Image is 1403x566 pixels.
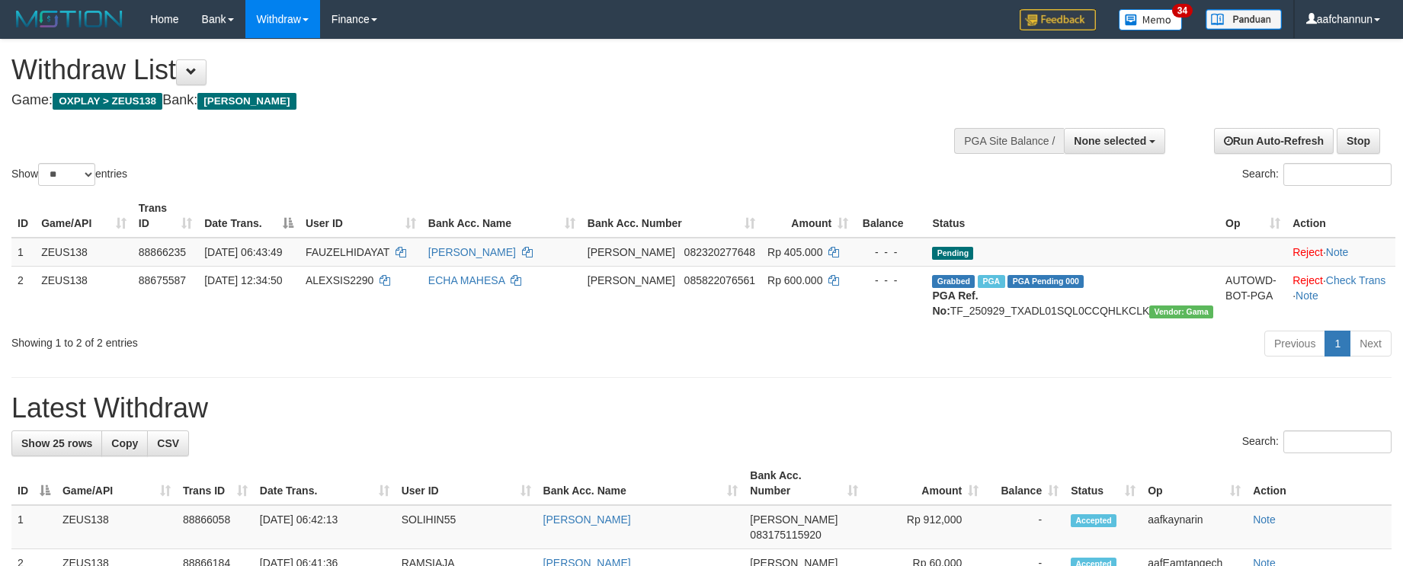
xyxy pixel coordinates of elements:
td: · · [1286,266,1395,325]
span: [PERSON_NAME] [588,246,675,258]
a: CSV [147,430,189,456]
label: Show entries [11,163,127,186]
span: 34 [1172,4,1193,18]
span: Accepted [1071,514,1116,527]
button: None selected [1064,128,1165,154]
a: Copy [101,430,148,456]
td: Rp 912,000 [864,505,985,549]
th: Trans ID: activate to sort column ascending [133,194,198,238]
td: · [1286,238,1395,267]
a: Note [1326,246,1349,258]
th: Status: activate to sort column ascending [1065,462,1142,505]
th: Bank Acc. Number: activate to sort column ascending [581,194,761,238]
th: Amount: activate to sort column ascending [864,462,985,505]
a: Note [1296,289,1318,302]
span: Show 25 rows [21,437,92,449]
a: Stop [1337,128,1380,154]
span: OXPLAY > ZEUS138 [53,93,162,110]
a: Check Trans [1326,274,1386,286]
span: Copy 082320277648 to clipboard [684,246,755,258]
div: PGA Site Balance / [954,128,1064,154]
td: ZEUS138 [56,505,177,549]
span: FAUZELHIDAYAT [306,246,389,258]
label: Search: [1242,163,1392,186]
a: ECHA MAHESA [428,274,505,286]
span: Copy 083175115920 to clipboard [750,529,821,541]
th: Bank Acc. Number: activate to sort column ascending [744,462,864,505]
td: - [985,505,1065,549]
span: 88866235 [139,246,186,258]
th: User ID: activate to sort column ascending [299,194,422,238]
a: Reject [1292,274,1323,286]
td: aafkaynarin [1142,505,1247,549]
div: Showing 1 to 2 of 2 entries [11,329,573,350]
img: Button%20Memo.svg [1119,9,1183,30]
td: TF_250929_TXADL01SQL0CCQHLKCLK [926,266,1219,325]
img: panduan.png [1206,9,1282,30]
b: PGA Ref. No: [932,289,978,317]
img: MOTION_logo.png [11,8,127,30]
a: Show 25 rows [11,430,102,456]
span: Pending [932,247,973,260]
th: Action [1247,462,1392,505]
th: ID [11,194,35,238]
input: Search: [1283,163,1392,186]
div: - - - [860,245,920,260]
span: [PERSON_NAME] [750,513,838,526]
span: [DATE] 12:34:50 [204,274,282,286]
a: 1 [1325,331,1350,357]
label: Search: [1242,430,1392,453]
h4: Game: Bank: [11,93,920,108]
td: 1 [11,505,56,549]
td: SOLIHIN55 [396,505,537,549]
span: None selected [1074,135,1146,147]
th: Amount: activate to sort column ascending [761,194,854,238]
span: Grabbed [932,275,975,288]
h1: Latest Withdraw [11,393,1392,424]
div: - - - [860,273,920,288]
span: [PERSON_NAME] [197,93,296,110]
img: Feedback.jpg [1020,9,1096,30]
span: Copy 085822076561 to clipboard [684,274,755,286]
input: Search: [1283,430,1392,453]
span: CSV [157,437,179,449]
td: ZEUS138 [35,238,133,267]
td: 1 [11,238,35,267]
th: Status [926,194,1219,238]
a: [PERSON_NAME] [543,513,631,526]
th: Game/API: activate to sort column ascending [56,462,177,505]
h1: Withdraw List [11,55,920,85]
td: 88866058 [177,505,254,549]
a: [PERSON_NAME] [428,246,516,258]
span: ALEXSIS2290 [306,274,374,286]
select: Showentries [38,163,95,186]
span: Rp 600.000 [767,274,822,286]
th: Date Trans.: activate to sort column descending [198,194,299,238]
th: ID: activate to sort column descending [11,462,56,505]
span: Copy [111,437,138,449]
span: 88675587 [139,274,186,286]
a: Next [1350,331,1392,357]
th: Bank Acc. Name: activate to sort column ascending [422,194,581,238]
th: Op: activate to sort column ascending [1219,194,1286,238]
span: [DATE] 06:43:49 [204,246,282,258]
th: Bank Acc. Name: activate to sort column ascending [537,462,745,505]
a: Previous [1264,331,1325,357]
td: ZEUS138 [35,266,133,325]
th: User ID: activate to sort column ascending [396,462,537,505]
a: Reject [1292,246,1323,258]
th: Game/API: activate to sort column ascending [35,194,133,238]
td: AUTOWD-BOT-PGA [1219,266,1286,325]
th: Balance: activate to sort column ascending [985,462,1065,505]
span: PGA Pending [1007,275,1084,288]
th: Balance [854,194,926,238]
td: 2 [11,266,35,325]
th: Action [1286,194,1395,238]
th: Trans ID: activate to sort column ascending [177,462,254,505]
a: Note [1253,513,1276,526]
th: Date Trans.: activate to sort column ascending [254,462,396,505]
span: [PERSON_NAME] [588,274,675,286]
span: Marked by aafpengsreynich [978,275,1004,288]
th: Op: activate to sort column ascending [1142,462,1247,505]
a: Run Auto-Refresh [1214,128,1334,154]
